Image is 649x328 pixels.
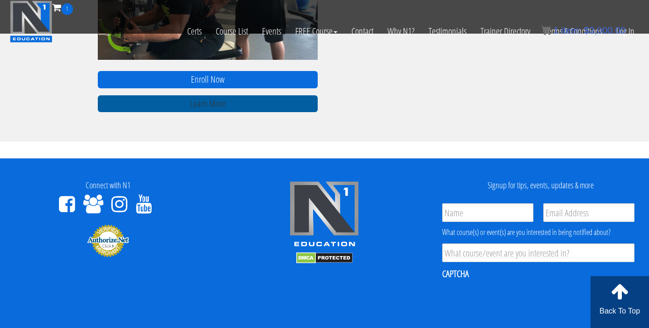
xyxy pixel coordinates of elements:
a: Why N1? [380,15,422,48]
a: FREE Course [288,15,344,48]
bdi: 3,000.00 [584,25,626,36]
iframe: reCAPTCHA [442,286,584,322]
input: Name [442,203,533,222]
span: $ [584,25,589,36]
input: Email Address [543,203,634,222]
a: Testimonials [422,15,474,48]
a: Terms & Conditions [537,15,609,48]
span: 1 [61,3,73,15]
input: What course/event are you interested in? [442,243,634,262]
img: Authorize.Net Merchant - Click to Verify [87,224,129,257]
a: Events [255,15,288,48]
a: Enroll Now [98,71,318,88]
a: Trainer Directory [474,15,537,48]
img: DMCA.com Protection Status [296,252,353,264]
a: Certs [180,15,209,48]
a: 1 [52,1,73,14]
h4: Connect with N1 [7,181,209,190]
img: icon11.png [541,26,551,35]
a: Course List [209,15,255,48]
a: 1 item: $3,000.00 [541,25,626,36]
span: 1 [553,25,558,36]
img: n1-edu-logo [289,181,359,250]
a: Log In [609,15,642,48]
span: item: [561,25,581,36]
label: CAPTCHA [442,268,469,280]
h4: Signup for tips, events, updates & more [440,181,642,190]
a: Learn More [98,95,318,113]
div: What course(s) or event(s) are you interested in being notified about? [442,227,634,238]
a: Contact [344,15,380,48]
img: n1-education [10,0,52,43]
